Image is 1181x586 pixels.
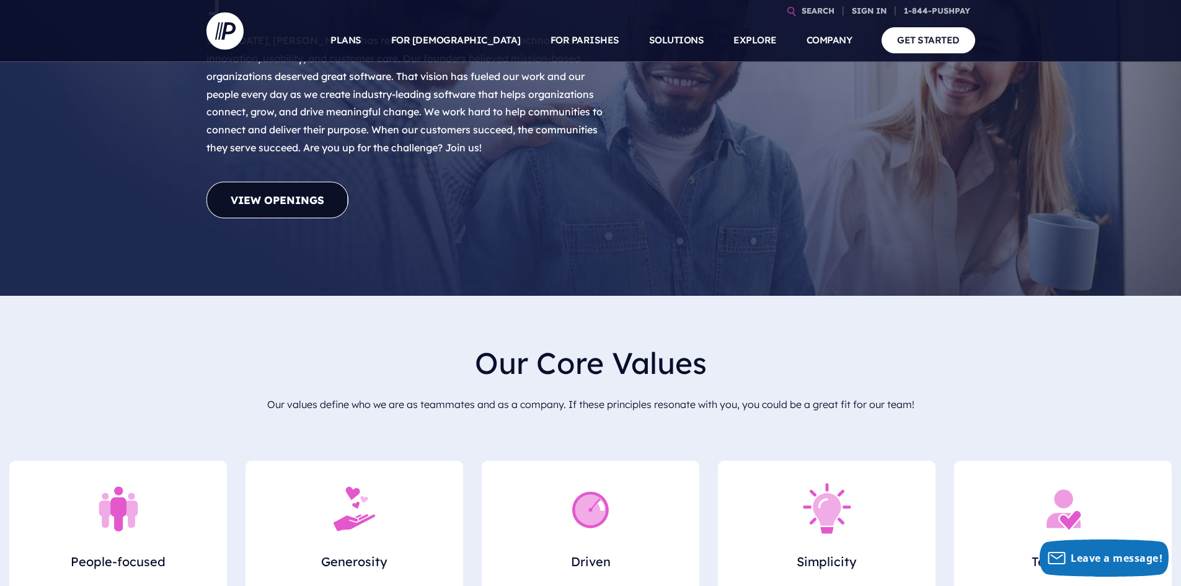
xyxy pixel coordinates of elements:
a: EXPLORE [733,19,777,62]
span: Since [DATE], [PERSON_NAME] has remained at the forefront of technological innovation, usability,... [206,34,603,154]
span: Leave a message! [1071,551,1162,565]
h3: Simplicity [736,551,917,582]
a: PLANS [330,19,361,62]
a: COMPANY [807,19,852,62]
h3: Generosity [264,551,445,582]
p: Our values define who we are as teammates and as a company. If these principles resonate with you... [216,391,965,419]
a: FOR PARISHES [551,19,619,62]
h3: Driven [500,551,681,582]
img: Icon_People_First_Red-1 [87,461,149,541]
a: GET STARTED [882,27,975,53]
img: Icon-Pink_Simplicity-77 [796,461,858,541]
h3: People-focused [28,551,208,582]
a: FOR [DEMOGRAPHIC_DATA] [391,19,521,62]
button: Leave a message! [1040,539,1169,577]
h3: Teachable [973,551,1153,582]
a: SOLUTIONS [649,19,704,62]
img: Icon_Giving_Increase_Above_and_Beyond_Red-1 [324,461,386,541]
img: Icon_Driven_White [560,461,622,541]
a: View Openings [206,182,348,218]
h2: Our Core Values [216,335,965,391]
img: Icon_Attendance_Check-In_White [1032,461,1094,541]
